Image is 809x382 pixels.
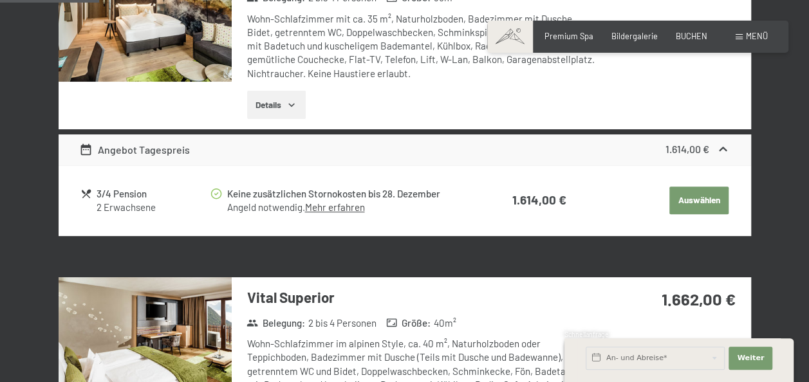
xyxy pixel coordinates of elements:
[676,31,707,41] a: BUCHEN
[247,91,306,119] button: Details
[729,347,772,370] button: Weiter
[59,134,751,165] div: Angebot Tagespreis1.614,00 €
[97,186,209,201] div: 3/4 Pension
[79,142,190,158] div: Angebot Tagespreis
[669,186,729,215] button: Auswählen
[661,289,735,309] strong: 1.662,00 €
[737,353,764,363] span: Weiter
[227,186,468,201] div: Keine zusätzlichen Stornokosten bis 28. Dezember
[746,31,768,41] span: Menü
[247,12,595,80] div: Wohn-Schlafzimmer mit ca. 35 m², Naturholzboden, Badezimmer mit Dusche, Bidet, getrenntem WC, Dop...
[304,201,364,213] a: Mehr erfahren
[386,316,431,330] strong: Größe :
[246,316,305,330] strong: Belegung :
[97,201,209,214] div: 2 Erwachsene
[611,31,658,41] a: Bildergalerie
[512,192,566,207] strong: 1.614,00 €
[665,143,709,155] strong: 1.614,00 €
[247,287,595,307] h3: Vital Superior
[434,316,456,330] span: 40 m²
[544,31,593,41] a: Premium Spa
[308,316,376,330] span: 2 bis 4 Personen
[564,331,609,338] span: Schnellanfrage
[227,201,468,214] div: Angeld notwendig.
